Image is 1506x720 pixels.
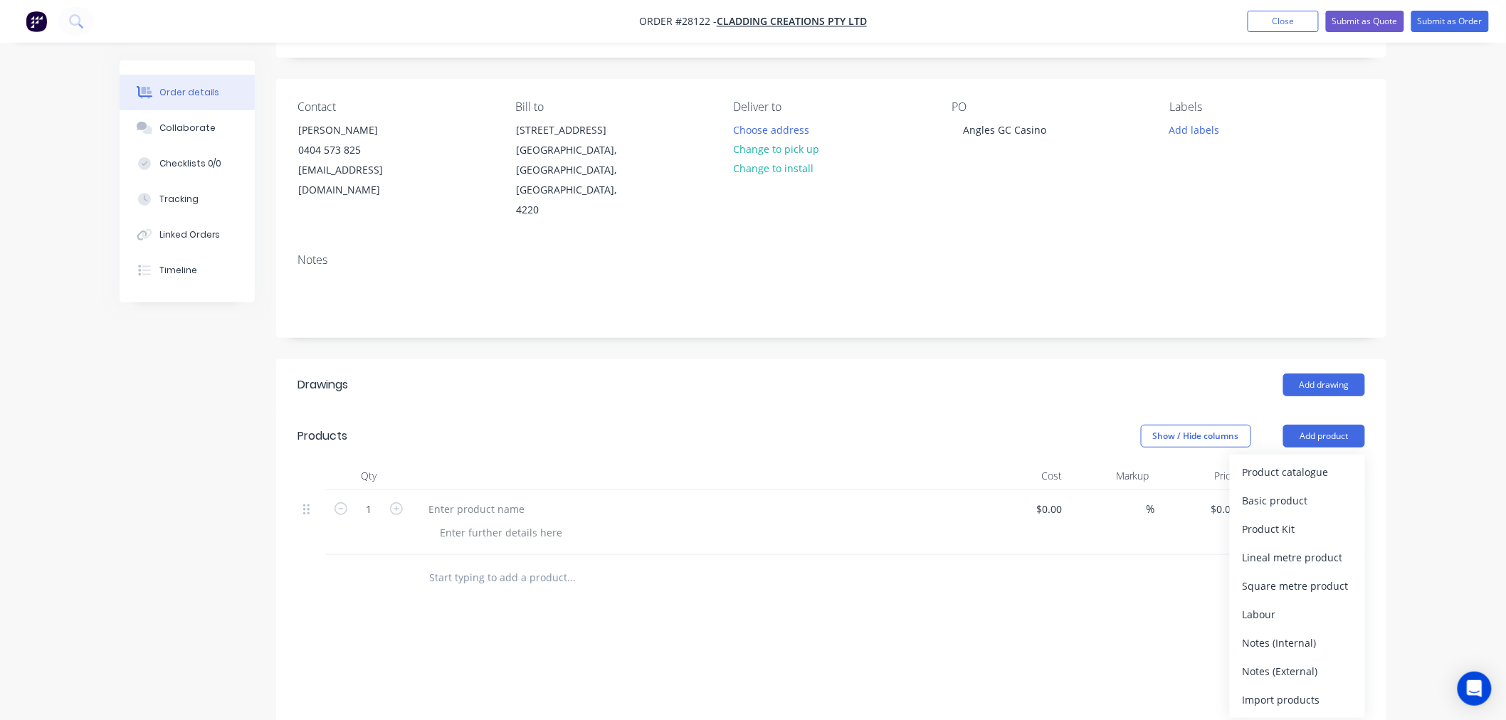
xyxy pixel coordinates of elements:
[159,228,221,241] div: Linked Orders
[120,75,255,110] button: Order details
[1230,487,1365,515] button: Basic product
[159,122,216,134] div: Collaborate
[515,100,710,114] div: Bill to
[428,563,713,592] input: Start typing to add a product...
[952,100,1147,114] div: PO
[981,462,1068,490] div: Cost
[1147,501,1155,517] span: %
[726,159,821,178] button: Change to install
[159,157,222,170] div: Checklists 0/0
[1230,657,1365,686] button: Notes (External)
[1248,11,1319,32] button: Close
[516,120,634,140] div: [STREET_ADDRESS]
[159,193,199,206] div: Tracking
[120,253,255,288] button: Timeline
[286,120,428,201] div: [PERSON_NAME]0404 573 825[EMAIL_ADDRESS][DOMAIN_NAME]
[120,181,255,217] button: Tracking
[298,160,416,200] div: [EMAIL_ADDRESS][DOMAIN_NAME]
[1230,686,1365,714] button: Import products
[1326,11,1404,32] button: Submit as Quote
[1243,462,1352,482] div: Product catalogue
[1162,120,1227,139] button: Add labels
[516,140,634,220] div: [GEOGRAPHIC_DATA], [GEOGRAPHIC_DATA], [GEOGRAPHIC_DATA], 4220
[639,15,717,28] span: Order #28122 -
[1283,374,1365,396] button: Add drawing
[1230,600,1365,629] button: Labour
[326,462,411,490] div: Qty
[726,139,827,159] button: Change to pick up
[1283,425,1365,448] button: Add product
[1230,629,1365,657] button: Notes (Internal)
[120,217,255,253] button: Linked Orders
[1068,462,1156,490] div: Markup
[298,120,416,140] div: [PERSON_NAME]
[1230,544,1365,572] button: Lineal metre product
[1170,100,1365,114] div: Labels
[734,100,929,114] div: Deliver to
[1243,632,1352,653] div: Notes (Internal)
[717,15,867,28] a: Cladding Creations Pty Ltd
[1243,490,1352,511] div: Basic product
[1243,661,1352,682] div: Notes (External)
[1243,547,1352,568] div: Lineal metre product
[1230,572,1365,600] button: Square metre product
[1458,672,1492,706] div: Open Intercom Messenger
[120,146,255,181] button: Checklists 0/0
[504,120,646,221] div: [STREET_ADDRESS][GEOGRAPHIC_DATA], [GEOGRAPHIC_DATA], [GEOGRAPHIC_DATA], 4220
[159,264,197,277] div: Timeline
[297,253,1365,267] div: Notes
[26,11,47,32] img: Factory
[297,376,348,393] div: Drawings
[1411,11,1489,32] button: Submit as Order
[1141,425,1251,448] button: Show / Hide columns
[1243,576,1352,596] div: Square metre product
[1155,462,1243,490] div: Price
[1243,604,1352,625] div: Labour
[726,120,817,139] button: Choose address
[1243,519,1352,539] div: Product Kit
[1243,689,1352,710] div: Import products
[297,428,347,445] div: Products
[159,86,220,99] div: Order details
[120,110,255,146] button: Collaborate
[952,120,1058,140] div: Angles GC Casino
[297,100,493,114] div: Contact
[298,140,416,160] div: 0404 573 825
[1230,515,1365,544] button: Product Kit
[1230,458,1365,487] button: Product catalogue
